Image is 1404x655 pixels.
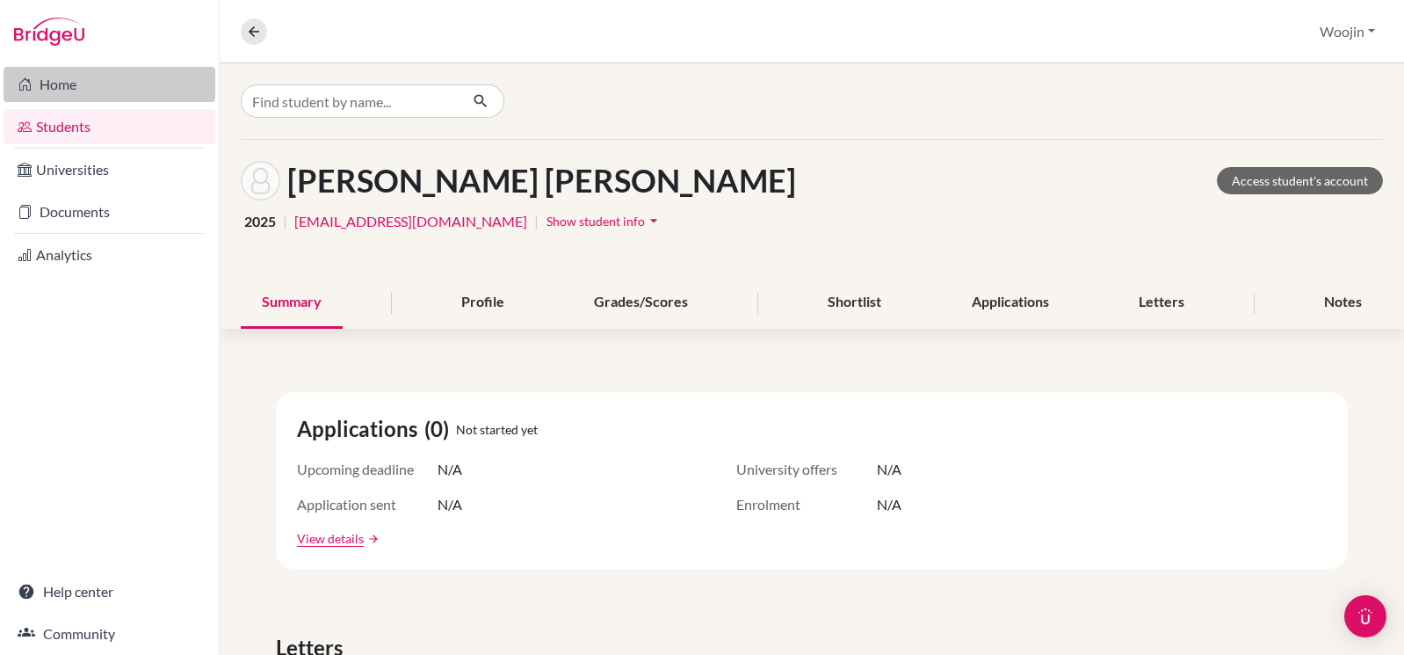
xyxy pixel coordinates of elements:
span: | [534,211,539,232]
span: Show student info [546,214,645,229]
a: Home [4,67,215,102]
span: N/A [438,494,462,515]
button: Show student infoarrow_drop_down [546,207,663,235]
span: (0) [424,413,456,445]
span: University offers [736,459,877,480]
a: Analytics [4,237,215,273]
a: Students [4,109,215,144]
div: Summary [241,277,343,329]
a: Access student's account [1217,167,1383,194]
div: Notes [1303,277,1383,329]
a: Universities [4,152,215,187]
span: N/A [877,459,901,480]
div: Shortlist [807,277,902,329]
a: [EMAIL_ADDRESS][DOMAIN_NAME] [294,211,527,232]
img: Bridge-U [14,18,84,46]
a: View details [297,529,364,548]
a: Help center [4,574,215,609]
i: arrow_drop_down [645,212,662,229]
span: Enrolment [736,494,877,515]
span: N/A [877,494,901,515]
div: Letters [1118,277,1205,329]
input: Find student by name... [241,84,459,118]
span: 2025 [244,211,276,232]
span: N/A [438,459,462,480]
div: Grades/Scores [573,277,709,329]
img: Markus Jia Ren Yang's avatar [241,161,280,200]
a: arrow_forward [364,533,380,545]
span: Not started yet [456,420,538,439]
span: Application sent [297,494,438,515]
span: | [283,211,287,232]
button: Woojin [1312,15,1383,48]
a: Community [4,616,215,651]
span: Applications [297,413,424,445]
span: Upcoming deadline [297,459,438,480]
a: Documents [4,194,215,229]
h1: [PERSON_NAME] [PERSON_NAME] [287,162,796,200]
div: Applications [951,277,1070,329]
div: Profile [440,277,525,329]
div: Open Intercom Messenger [1344,595,1386,637]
